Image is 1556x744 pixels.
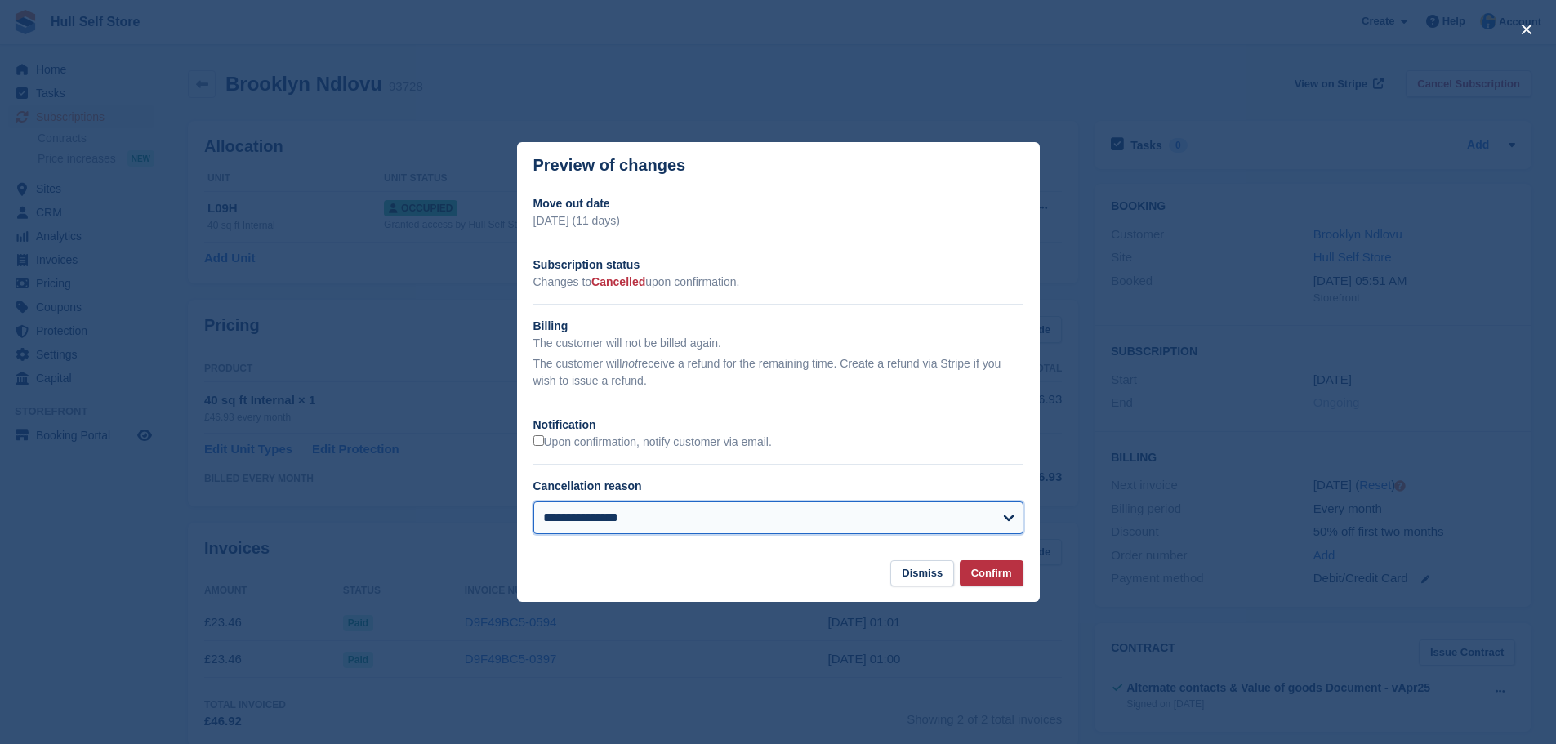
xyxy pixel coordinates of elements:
[533,355,1023,390] p: The customer will receive a refund for the remaining time. Create a refund via Stripe if you wish...
[591,275,645,288] span: Cancelled
[1514,16,1540,42] button: close
[533,274,1023,291] p: Changes to upon confirmation.
[533,335,1023,352] p: The customer will not be billed again.
[533,479,642,492] label: Cancellation reason
[533,156,686,175] p: Preview of changes
[533,212,1023,229] p: [DATE] (11 days)
[533,435,544,446] input: Upon confirmation, notify customer via email.
[533,195,1023,212] h2: Move out date
[622,357,637,370] em: not
[960,560,1023,587] button: Confirm
[533,435,772,450] label: Upon confirmation, notify customer via email.
[533,256,1023,274] h2: Subscription status
[533,417,1023,434] h2: Notification
[533,318,1023,335] h2: Billing
[890,560,954,587] button: Dismiss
